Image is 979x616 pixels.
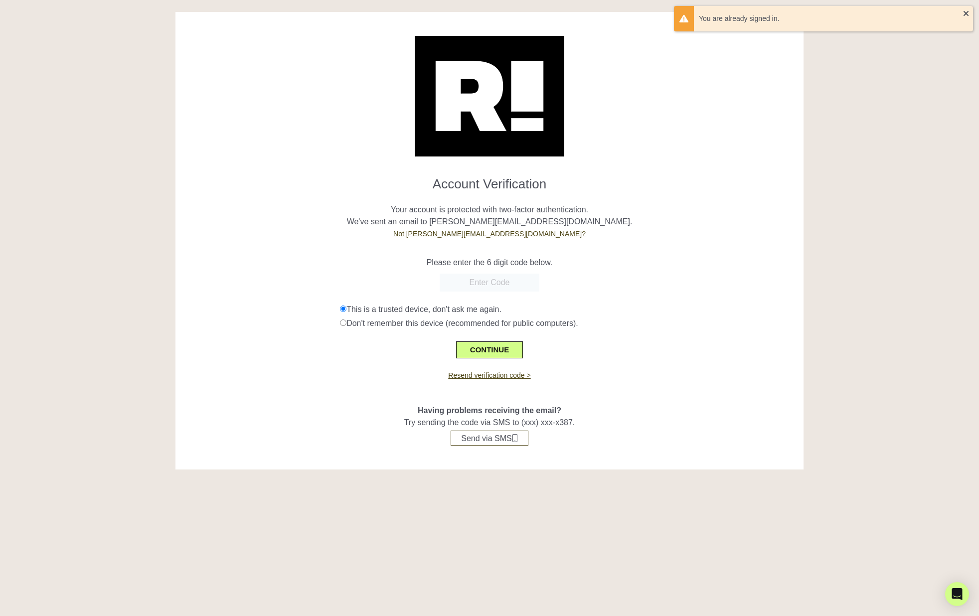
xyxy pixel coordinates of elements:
p: Your account is protected with two-factor authentication. We've sent an email to [PERSON_NAME][EM... [183,192,796,240]
span: Having problems receiving the email? [418,406,561,415]
div: You are already signed in. [699,13,963,24]
div: Don't remember this device (recommended for public computers). [340,317,796,329]
button: Send via SMS [451,431,528,446]
p: Please enter the 6 digit code below. [183,257,796,269]
a: Not [PERSON_NAME][EMAIL_ADDRESS][DOMAIN_NAME]? [393,230,586,238]
img: Retention.com [415,36,564,156]
div: This is a trusted device, don't ask me again. [340,304,796,315]
a: Resend verification code > [448,371,530,379]
div: Open Intercom Messenger [945,582,969,606]
div: Try sending the code via SMS to (xxx) xxx-x387. [183,381,796,446]
button: CONTINUE [456,341,523,358]
input: Enter Code [440,274,539,292]
h1: Account Verification [183,168,796,192]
